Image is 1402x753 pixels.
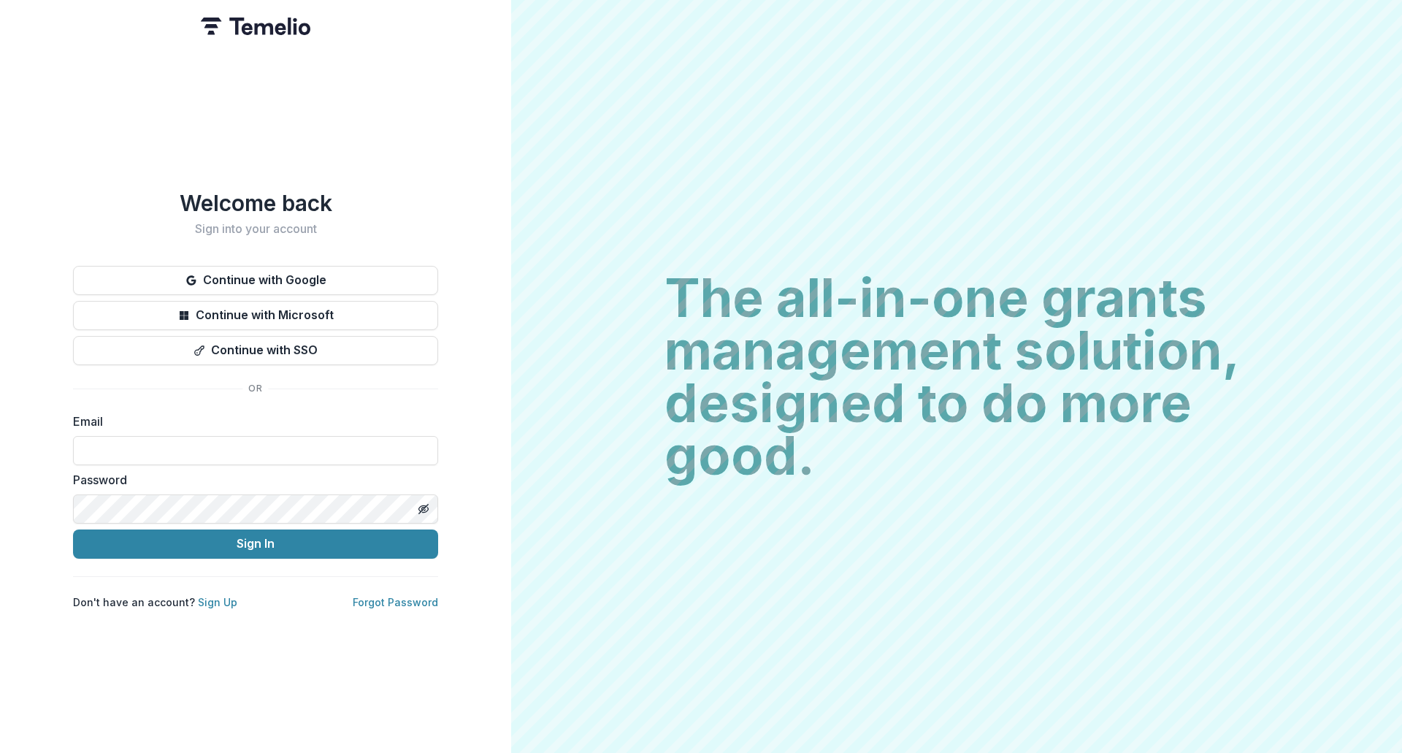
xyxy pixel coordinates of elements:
[412,497,435,521] button: Toggle password visibility
[73,222,438,236] h2: Sign into your account
[73,336,438,365] button: Continue with SSO
[73,471,429,489] label: Password
[73,530,438,559] button: Sign In
[73,413,429,430] label: Email
[73,266,438,295] button: Continue with Google
[201,18,310,35] img: Temelio
[353,596,438,608] a: Forgot Password
[73,301,438,330] button: Continue with Microsoft
[73,595,237,610] p: Don't have an account?
[73,190,438,216] h1: Welcome back
[198,596,237,608] a: Sign Up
